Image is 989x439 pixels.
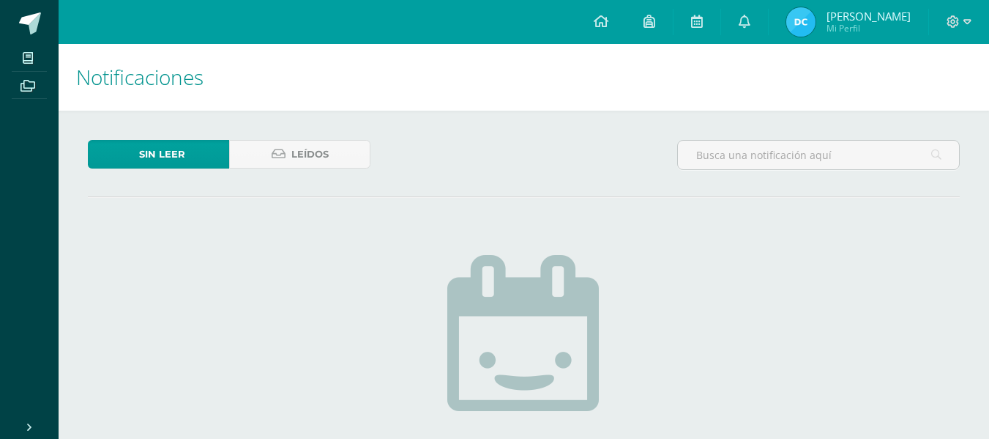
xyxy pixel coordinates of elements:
[786,7,816,37] img: 06c843b541221984c6119e2addf5fdcd.png
[826,22,911,34] span: Mi Perfil
[826,9,911,23] span: [PERSON_NAME]
[139,141,185,168] span: Sin leer
[88,140,229,169] a: Sin leer
[229,140,370,169] a: Leídos
[291,141,329,168] span: Leídos
[76,63,204,91] span: Notificaciones
[678,141,959,169] input: Busca una notificación aquí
